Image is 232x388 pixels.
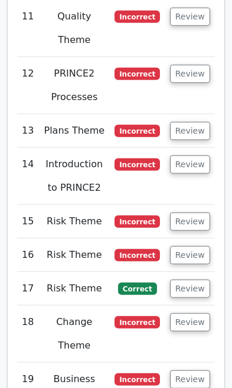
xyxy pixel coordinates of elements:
td: Risk Theme [39,238,110,272]
td: 18 [17,306,39,363]
td: 17 [17,272,39,306]
span: Incorrect [115,11,160,22]
span: Incorrect [115,215,160,227]
td: 14 [17,148,39,205]
button: Review [170,122,210,140]
button: Review [170,65,210,83]
td: 15 [17,205,39,238]
span: Incorrect [115,316,160,328]
button: Review [170,213,210,231]
td: Introduction to PRINCE2 [39,148,110,205]
td: 13 [17,114,39,148]
span: Incorrect [115,249,160,261]
button: Review [170,313,210,331]
td: Plans Theme [39,114,110,148]
button: Review [170,155,210,174]
td: Change Theme [39,306,110,363]
button: Review [170,280,210,298]
td: PRINCE2 Processes [39,57,110,114]
span: Incorrect [115,125,160,137]
button: Review [170,8,210,26]
span: Incorrect [115,158,160,170]
td: 12 [17,57,39,114]
span: Incorrect [115,373,160,385]
td: Risk Theme [39,205,110,238]
span: Correct [118,283,156,294]
span: Incorrect [115,68,160,79]
td: 16 [17,238,39,272]
td: Risk Theme [39,272,110,306]
button: Review [170,246,210,264]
